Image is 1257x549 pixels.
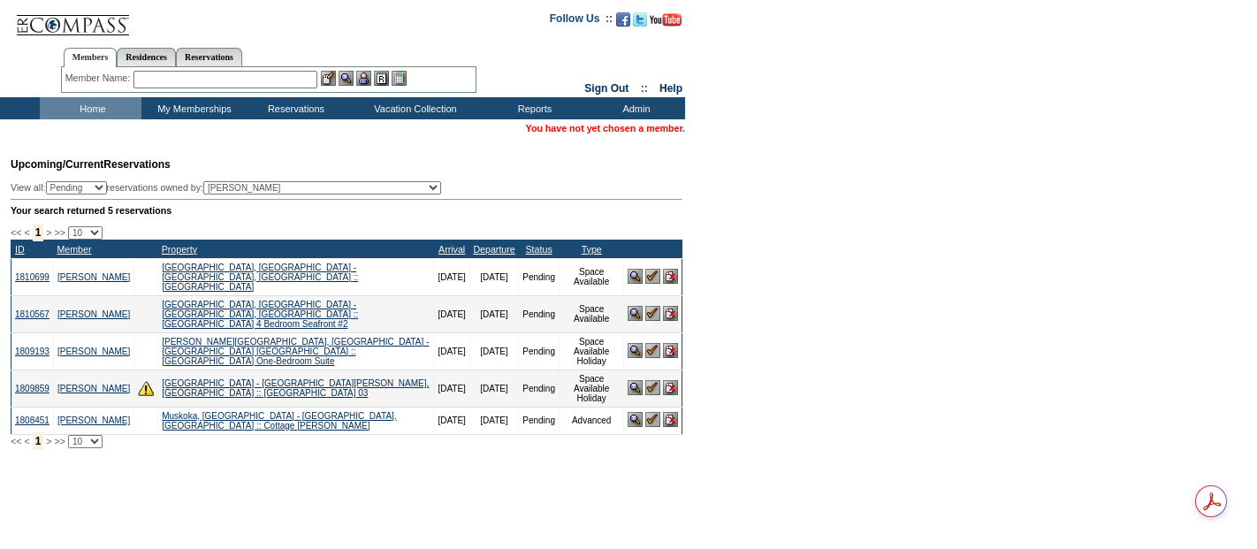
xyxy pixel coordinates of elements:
img: Confirm Reservation [645,306,660,321]
a: [PERSON_NAME] [57,309,130,319]
td: Pending [519,407,560,434]
span: << [11,436,21,446]
td: Reports [482,97,583,119]
a: [GEOGRAPHIC_DATA] - [GEOGRAPHIC_DATA][PERSON_NAME], [GEOGRAPHIC_DATA] :: [GEOGRAPHIC_DATA] 03 [162,378,429,398]
a: [PERSON_NAME] [57,272,130,282]
td: [DATE] [434,332,469,370]
span: 1 [33,432,44,450]
span: >> [54,227,65,238]
a: Help [659,82,682,95]
span: << [11,227,21,238]
a: Status [526,244,552,255]
img: Cancel Reservation [663,343,678,358]
td: [DATE] [434,258,469,295]
a: ID [15,244,25,255]
td: [DATE] [434,407,469,434]
img: View Reservation [628,269,643,284]
a: Members [64,48,118,67]
img: Cancel Reservation [663,306,678,321]
td: [DATE] [469,258,518,295]
td: Space Available Holiday [559,332,623,370]
td: [DATE] [469,370,518,407]
img: View Reservation [628,380,643,395]
img: b_calculator.gif [392,71,407,86]
td: [DATE] [469,407,518,434]
img: Confirm Reservation [645,269,660,284]
a: Reservations [176,48,242,66]
img: View Reservation [628,412,643,427]
td: Pending [519,295,560,332]
td: Space Available [559,295,623,332]
span: You have not yet chosen a member. [526,123,685,133]
span: > [46,436,51,446]
a: Member [57,244,91,255]
img: Cancel Reservation [663,380,678,395]
td: [DATE] [434,295,469,332]
a: 1809859 [15,384,50,393]
span: Reservations [11,158,171,171]
img: b_edit.gif [321,71,336,86]
img: View [339,71,354,86]
span: < [24,227,29,238]
img: Reservations [374,71,389,86]
a: [PERSON_NAME] [57,384,130,393]
a: 1809193 [15,347,50,356]
td: Pending [519,370,560,407]
td: Home [40,97,141,119]
span: :: [641,82,648,95]
td: Reservations [243,97,345,119]
img: Follow us on Twitter [633,12,647,27]
a: 1810699 [15,272,50,282]
img: Become our fan on Facebook [616,12,630,27]
div: View all: reservations owned by: [11,181,449,194]
img: Confirm Reservation [645,343,660,358]
a: Type [582,244,602,255]
img: View Reservation [628,306,643,321]
a: [PERSON_NAME] [57,347,130,356]
img: Confirm Reservation [645,412,660,427]
img: Cancel Reservation [663,412,678,427]
span: < [24,436,29,446]
a: [PERSON_NAME] [57,416,130,425]
img: There are insufficient days and/or tokens to cover this reservation [138,380,154,396]
a: Subscribe to our YouTube Channel [650,18,682,28]
td: Vacation Collection [345,97,482,119]
a: Arrival [438,244,465,255]
td: Advanced [559,407,623,434]
div: Your search returned 5 reservations [11,205,682,216]
img: View Reservation [628,343,643,358]
a: Property [162,244,197,255]
img: Confirm Reservation [645,380,660,395]
a: Residences [117,48,176,66]
td: Space Available [559,258,623,295]
div: Member Name: [65,71,133,86]
a: [GEOGRAPHIC_DATA], [GEOGRAPHIC_DATA] - [GEOGRAPHIC_DATA], [GEOGRAPHIC_DATA] :: [GEOGRAPHIC_DATA] ... [162,300,358,329]
td: [DATE] [469,332,518,370]
td: Admin [583,97,685,119]
a: Muskoka, [GEOGRAPHIC_DATA] - [GEOGRAPHIC_DATA], [GEOGRAPHIC_DATA] :: Cottage [PERSON_NAME] [162,411,396,431]
td: Follow Us :: [550,11,613,32]
a: Departure [473,244,514,255]
td: My Memberships [141,97,243,119]
a: [PERSON_NAME][GEOGRAPHIC_DATA], [GEOGRAPHIC_DATA] - [GEOGRAPHIC_DATA] [GEOGRAPHIC_DATA] :: [GEOGR... [162,337,429,366]
td: Pending [519,332,560,370]
a: Follow us on Twitter [633,18,647,28]
span: 1 [33,224,44,241]
a: 1810567 [15,309,50,319]
td: [DATE] [434,370,469,407]
span: > [46,227,51,238]
a: Become our fan on Facebook [616,18,630,28]
td: Pending [519,258,560,295]
img: Impersonate [356,71,371,86]
span: Upcoming/Current [11,158,103,171]
a: 1808451 [15,416,50,425]
a: [GEOGRAPHIC_DATA], [GEOGRAPHIC_DATA] - [GEOGRAPHIC_DATA], [GEOGRAPHIC_DATA] :: [GEOGRAPHIC_DATA] [162,263,358,292]
span: >> [54,436,65,446]
img: Cancel Reservation [663,269,678,284]
td: Space Available Holiday [559,370,623,407]
img: Subscribe to our YouTube Channel [650,13,682,27]
a: Sign Out [584,82,628,95]
td: [DATE] [469,295,518,332]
